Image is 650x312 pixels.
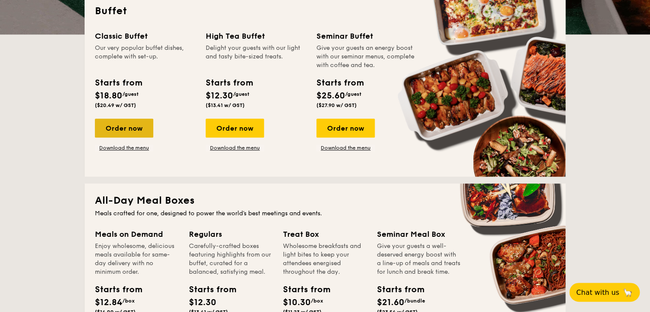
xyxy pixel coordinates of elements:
div: Seminar Meal Box [377,228,461,240]
a: Download the menu [316,144,375,151]
span: $12.84 [95,297,122,308]
div: Meals on Demand [95,228,179,240]
div: Starts from [377,283,416,296]
span: /guest [233,91,249,97]
span: /guest [345,91,361,97]
span: /box [122,298,135,304]
div: Our very popular buffet dishes, complete with set-up. [95,44,195,70]
span: ($20.49 w/ GST) [95,102,136,108]
div: Starts from [283,283,322,296]
div: Starts from [95,76,142,89]
span: Chat with us [576,288,619,297]
div: Starts from [316,76,363,89]
span: /guest [122,91,139,97]
div: Treat Box [283,228,367,240]
div: Order now [95,119,153,138]
div: Starts from [189,283,228,296]
span: /box [311,298,323,304]
span: $12.30 [206,91,233,101]
span: ($13.41 w/ GST) [206,102,245,108]
div: Delight your guests with our light and tasty bite-sized treats. [206,44,306,70]
span: $21.60 [377,297,404,308]
div: Starts from [206,76,252,89]
div: Seminar Buffet [316,30,417,42]
div: Regulars [189,228,273,240]
div: Meals crafted for one, designed to power the world's best meetings and events. [95,209,555,218]
div: Order now [206,119,264,138]
div: Starts from [95,283,134,296]
a: Download the menu [95,144,153,151]
div: Order now [316,119,375,138]
span: $25.60 [316,91,345,101]
span: $10.30 [283,297,311,308]
div: Give your guests a well-deserved energy boost with a line-up of meals and treats for lunch and br... [377,242,461,276]
div: Give your guests an energy boost with our seminar menus, complete with coffee and tea. [316,44,417,70]
h2: Buffet [95,4,555,18]
h2: All-Day Meal Boxes [95,194,555,208]
span: 🦙 [623,288,633,297]
div: Wholesome breakfasts and light bites to keep your attendees energised throughout the day. [283,242,367,276]
span: $18.80 [95,91,122,101]
span: /bundle [404,298,425,304]
div: Carefully-crafted boxes featuring highlights from our buffet, curated for a balanced, satisfying ... [189,242,273,276]
div: Classic Buffet [95,30,195,42]
span: $12.30 [189,297,216,308]
button: Chat with us🦙 [569,283,640,302]
div: High Tea Buffet [206,30,306,42]
a: Download the menu [206,144,264,151]
div: Enjoy wholesome, delicious meals available for same-day delivery with no minimum order. [95,242,179,276]
span: ($27.90 w/ GST) [316,102,357,108]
